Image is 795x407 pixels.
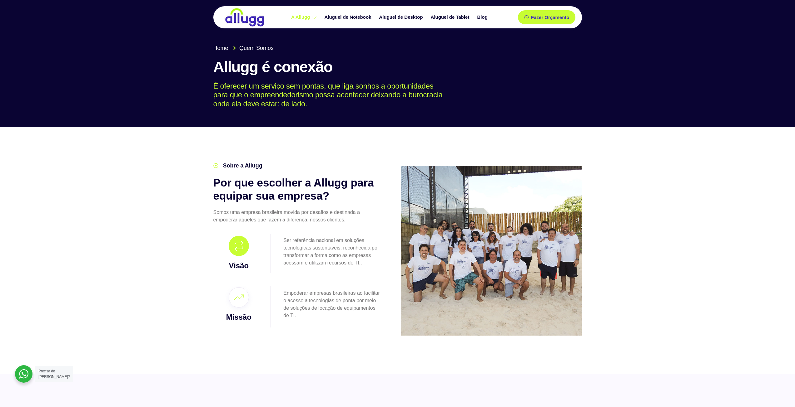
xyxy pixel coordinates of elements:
a: Blog [474,12,492,23]
p: É oferecer um serviço sem pontas, que liga sonhos a oportunidades para que o empreendedorismo pos... [213,82,573,109]
a: Aluguel de Tablet [428,12,474,23]
h3: Missão [215,312,263,323]
span: Ser referência nacional em soluções tecnológicas sustentáveis, reconhecida por transformar a form... [283,238,379,265]
img: locação de TI é Allugg [224,8,265,27]
span: Sobre a Allugg [221,162,262,170]
a: A Allugg [288,12,321,23]
a: Aluguel de Notebook [321,12,376,23]
span: . [360,260,362,265]
span: Precisa de [PERSON_NAME]? [38,369,70,379]
h2: Por que escolher a Allugg para equipar sua empresa? [213,176,382,202]
span: Empoderar empresas brasileiras ao facilitar o acesso a tecnologias de ponta por meio de soluções ... [283,290,380,318]
span: Fazer Orçamento [531,15,569,20]
a: Aluguel de Desktop [376,12,428,23]
span: Quem Somos [238,44,274,52]
span: Home [213,44,228,52]
h1: Allugg é conexão [213,59,582,75]
p: Somos uma empresa brasileira movida por desafios e destinada a empoderar aqueles que fazem a dife... [213,209,382,224]
h3: Visão [215,260,263,271]
a: Fazer Orçamento [518,10,576,24]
